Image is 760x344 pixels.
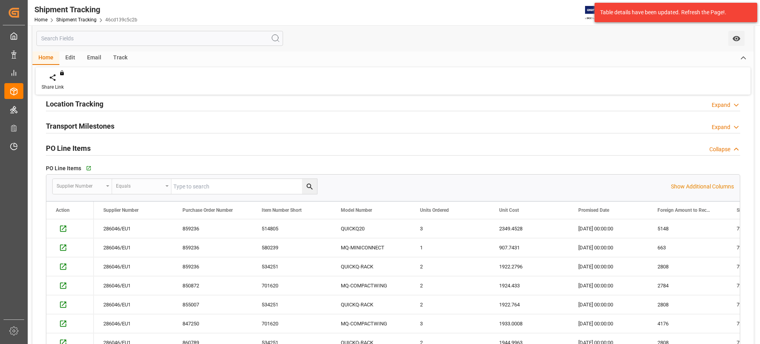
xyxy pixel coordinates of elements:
div: Edit [59,51,81,65]
div: 2 [410,295,490,314]
div: [DATE] 00:00:00 [569,238,648,257]
div: [DATE] 00:00:00 [569,276,648,295]
div: Press SPACE to select this row. [46,314,94,333]
div: 2784 [648,276,727,295]
div: Action [56,207,70,213]
div: 3 [410,219,490,238]
div: 701620 [252,314,331,333]
div: 514805 [252,219,331,238]
div: QUICKQ20 [331,219,410,238]
span: Promised Date [578,207,609,213]
div: 850872 [173,276,252,295]
div: Equals [116,181,163,190]
div: MQ-MINICONNECT [331,238,410,257]
div: Table details have been updated. Refresh the Page!. [600,8,746,17]
div: 701620 [252,276,331,295]
div: QUICKQ-RACK [331,295,410,314]
div: Supplier Number [57,181,103,190]
div: Collapse [709,145,730,154]
div: 859236 [173,238,252,257]
div: 859236 [173,257,252,276]
a: Shipment Tracking [56,17,97,23]
div: Email [81,51,107,65]
div: MQ-COMPACTWING [331,276,410,295]
div: 5148 [648,219,727,238]
span: Model Number [341,207,372,213]
div: 286046/EU1 [94,314,173,333]
div: 855007 [173,295,252,314]
div: Press SPACE to select this row. [46,238,94,257]
input: Search Fields [36,31,283,46]
h2: Location Tracking [46,99,103,109]
p: Show Additional Columns [671,182,734,191]
div: Expand [712,123,730,131]
div: [DATE] 00:00:00 [569,257,648,276]
span: Foreign Amount to Receive [657,207,711,213]
div: Expand [712,101,730,109]
div: 286046/EU1 [94,219,173,238]
div: 859236 [173,219,252,238]
div: 286046/EU1 [94,238,173,257]
img: Exertis%20JAM%20-%20Email%20Logo.jpg_1722504956.jpg [585,6,612,20]
div: 1922.764 [490,295,569,314]
div: 534251 [252,257,331,276]
div: 286046/EU1 [94,276,173,295]
div: 286046/EU1 [94,295,173,314]
div: Press SPACE to select this row. [46,219,94,238]
h2: PO Line Items [46,143,91,154]
div: [DATE] 00:00:00 [569,295,648,314]
div: 2808 [648,257,727,276]
div: 1924.433 [490,276,569,295]
h2: Transport Milestones [46,121,114,131]
span: Units Ordered [420,207,449,213]
div: 534251 [252,295,331,314]
button: open menu [728,31,745,46]
div: Track [107,51,133,65]
div: [DATE] 00:00:00 [569,219,648,238]
div: 3 [410,314,490,333]
div: 580239 [252,238,331,257]
span: Item Number Short [262,207,302,213]
div: MQ-COMPACTWING [331,314,410,333]
div: [DATE] 00:00:00 [569,314,648,333]
input: Type to search [171,179,317,194]
div: 1 [410,238,490,257]
button: search button [302,179,317,194]
span: PO Line Items [46,164,81,173]
div: Press SPACE to select this row. [46,295,94,314]
span: Supplier Number [103,207,139,213]
button: open menu [112,179,171,194]
div: 1922.2796 [490,257,569,276]
div: 847250 [173,314,252,333]
div: 2349.4528 [490,219,569,238]
div: QUICKQ-RACK [331,257,410,276]
div: 663 [648,238,727,257]
div: Press SPACE to select this row. [46,257,94,276]
div: 2 [410,276,490,295]
div: 907.7431 [490,238,569,257]
div: Home [32,51,59,65]
div: 1933.0008 [490,314,569,333]
div: Shipment Tracking [34,4,137,15]
div: 2 [410,257,490,276]
span: Unit Cost [499,207,519,213]
a: Home [34,17,47,23]
button: open menu [53,179,112,194]
div: Press SPACE to select this row. [46,276,94,295]
div: 286046/EU1 [94,257,173,276]
div: 2808 [648,295,727,314]
div: 4176 [648,314,727,333]
span: Purchase Order Number [182,207,233,213]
